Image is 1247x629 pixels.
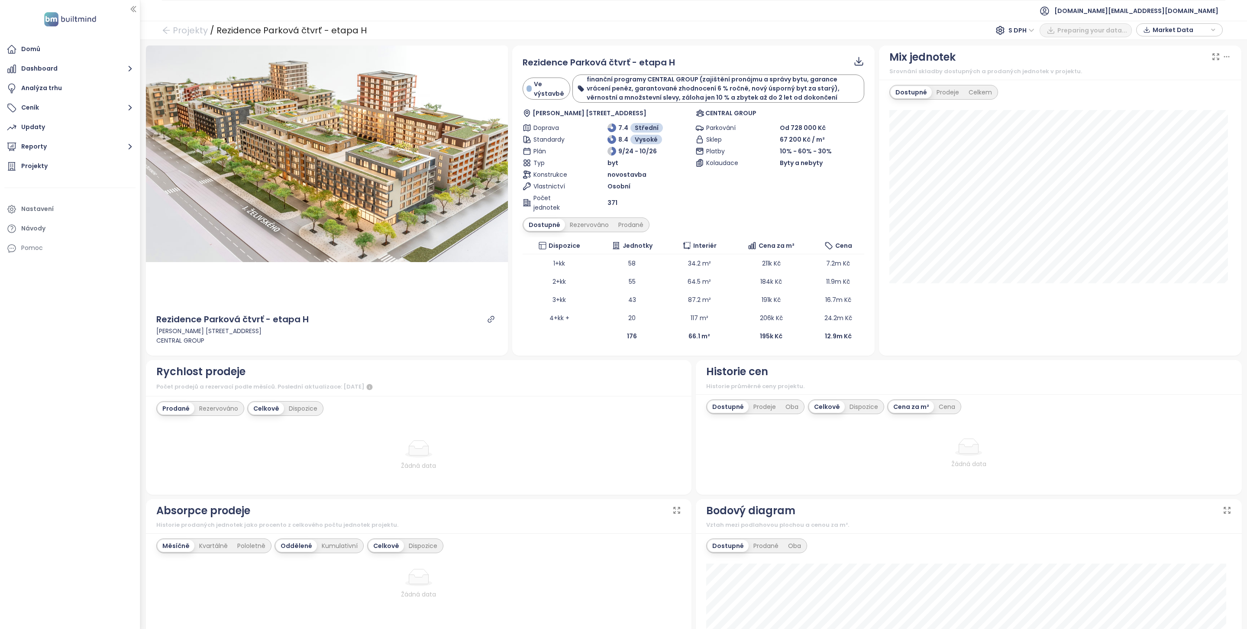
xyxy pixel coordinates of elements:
div: Prodané [749,540,783,552]
span: Market Data [1153,23,1208,36]
span: Ve výstavbě [534,79,565,98]
div: Celkově [809,401,845,413]
div: Bodový diagram [706,503,795,519]
td: 87.2 m² [668,291,730,309]
a: Domů [4,41,136,58]
div: Rezervováno [565,219,614,231]
div: Kvartálně [194,540,233,552]
span: [PERSON_NAME] [STREET_ADDRESS] [533,108,646,118]
span: 7.2m Kč [826,259,850,268]
div: Žádná data [731,459,1206,469]
span: arrow-left [162,26,171,35]
td: 43 [596,291,668,309]
span: 206k Kč [760,314,783,322]
span: 8.4 [618,135,628,144]
span: 371 [607,198,617,208]
span: Doprava [533,123,576,133]
div: Celkově [249,402,284,415]
div: Historie cen [706,363,768,380]
span: 211k Kč [762,259,781,268]
div: Historie prodaných jednotek jako procento z celkového počtu jednotek projektu. [156,521,682,529]
div: Dostupné [891,86,932,98]
div: Absorpce prodeje [156,503,250,519]
button: Reporty [4,138,136,156]
span: 10% - 60% - 30% [780,147,832,156]
span: Kolaudace [706,158,749,168]
div: Projekty [21,161,48,172]
div: Srovnání skladby dostupných a prodaných jednotek v projektu. [889,67,1231,76]
span: byt [607,158,618,168]
div: button [1141,23,1218,36]
div: Celkově [368,540,404,552]
td: 4+kk + [523,309,596,327]
span: Platby [706,146,749,156]
div: Rezidence Parková čtvrť - etapa H [216,23,367,38]
div: / [210,23,214,38]
span: [DOMAIN_NAME][EMAIL_ADDRESS][DOMAIN_NAME] [1054,0,1218,21]
button: Dashboard [4,60,136,78]
td: 3+kk [523,291,596,309]
div: Dostupné [707,401,749,413]
div: Prodeje [749,401,781,413]
b: 195k Kč [760,332,782,340]
span: 24.2m Kč [824,314,852,322]
div: CENTRAL GROUP [156,336,498,345]
div: Dispozice [284,402,322,415]
span: Od 728 000 Kč [780,123,826,132]
span: S DPH [1008,24,1034,37]
td: 1+kk [523,254,596,272]
span: Konstrukce [533,170,576,179]
div: Domů [21,44,40,55]
div: Rychlost prodeje [156,363,246,380]
span: Sklep [706,135,749,144]
div: Nastavení [21,204,54,214]
span: CENTRAL GROUP [705,108,756,118]
a: Projekty [4,158,136,175]
a: Návody [4,220,136,237]
span: Standardy [533,135,576,144]
td: 34.2 m² [668,254,730,272]
td: 117 m² [668,309,730,327]
a: arrow-left Projekty [162,23,208,38]
span: Vlastnictví [533,182,576,191]
div: Dostupné [707,540,749,552]
span: link [487,315,495,323]
div: Oba [781,401,803,413]
div: Žádná data [156,590,682,599]
div: Kumulativní [317,540,362,552]
td: 55 [596,272,668,291]
div: Prodeje [932,86,964,98]
div: Pomoc [21,243,43,253]
b: 176 [627,332,637,340]
div: Cena [934,401,960,413]
div: Analýza trhu [21,83,62,94]
span: Rezidence Parková čtvrť - etapa H [523,56,675,69]
div: Historie průměrné ceny projektu. [706,382,1231,391]
a: Updaty [4,119,136,136]
div: Mix jednotek [889,49,956,65]
a: Analýza trhu [4,80,136,97]
div: Návody [21,223,45,234]
span: Počet jednotek [533,193,576,212]
a: Nastavení [4,201,136,218]
div: Rezidence Parková čtvrť - etapa H [156,313,309,326]
td: 20 [596,309,668,327]
b: 66.1 m² [688,332,710,340]
div: Cena za m² [888,401,934,413]
span: Střední [635,123,659,133]
button: Preparing your data... [1040,23,1132,37]
span: 11.9m Kč [826,277,850,286]
img: logo [42,10,99,28]
span: 67 200 Kč / m² [780,135,825,144]
b: finanční programy CENTRAL GROUP (zajištění pronájmu a správy bytu, garance vrácení peněz, garanto... [587,75,840,102]
td: 64.5 m² [668,272,730,291]
span: Dispozice [549,241,580,250]
span: 7.4 [618,123,628,133]
div: Oddělené [276,540,317,552]
span: Interiér [693,241,717,250]
span: 9/24 - 10/26 [618,146,657,156]
div: Vztah mezi podlahovou plochou a cenou za m². [706,521,1231,529]
div: Prodané [614,219,648,231]
div: Dostupné [524,219,565,231]
div: Počet prodejů a rezervací podle měsíců. Poslední aktualizace: [DATE] [156,382,682,392]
